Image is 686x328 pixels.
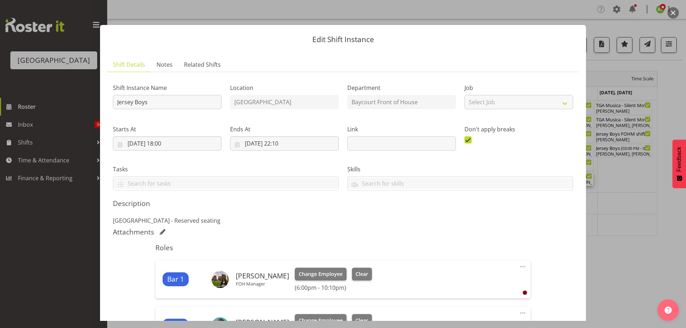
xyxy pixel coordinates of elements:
input: Search for tasks [113,178,338,189]
label: Don't apply breaks [464,125,573,133]
span: Shift Details [113,60,145,69]
label: Location [230,84,339,92]
button: Change Employee [295,268,347,281]
h5: Attachments [113,228,154,236]
span: Clear [356,270,368,278]
span: Notes [156,60,173,69]
label: Ends At [230,125,339,133]
h6: [PERSON_NAME] [236,318,289,326]
span: Bar 1 [167,274,184,284]
img: valerie-donaldson30b84046e2fb4b3171eb6bf86b7ff7f4.png [212,271,229,288]
span: Feedback [676,147,682,172]
h6: (6:00pm - 10:10pm) [295,284,372,291]
button: Clear [352,314,372,327]
div: User is clocked out [523,291,527,295]
label: Skills [347,165,573,173]
span: Change Employee [299,270,343,278]
button: Change Employee [295,314,347,327]
button: Clear [352,268,372,281]
img: help-xxl-2.png [665,307,672,314]
button: Feedback - Show survey [672,140,686,188]
label: Link [347,125,456,133]
input: Click to select... [113,136,222,151]
label: Department [347,84,456,92]
p: Edit Shift Instance [107,36,579,43]
input: Click to select... [230,136,339,151]
h5: Roles [155,243,530,252]
span: Clear [356,317,368,324]
label: Tasks [113,165,339,173]
h5: Description [113,199,573,208]
span: Related Shifts [184,60,221,69]
label: Job [464,84,573,92]
p: FOH Manager [236,281,289,287]
input: Shift Instance Name [113,95,222,109]
input: Search for skills [348,178,573,189]
h6: [PERSON_NAME] [236,272,289,280]
label: Shift Instance Name [113,84,222,92]
p: [GEOGRAPHIC_DATA] - Reserved seating [113,216,573,225]
span: Change Employee [299,317,343,324]
label: Starts At [113,125,222,133]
